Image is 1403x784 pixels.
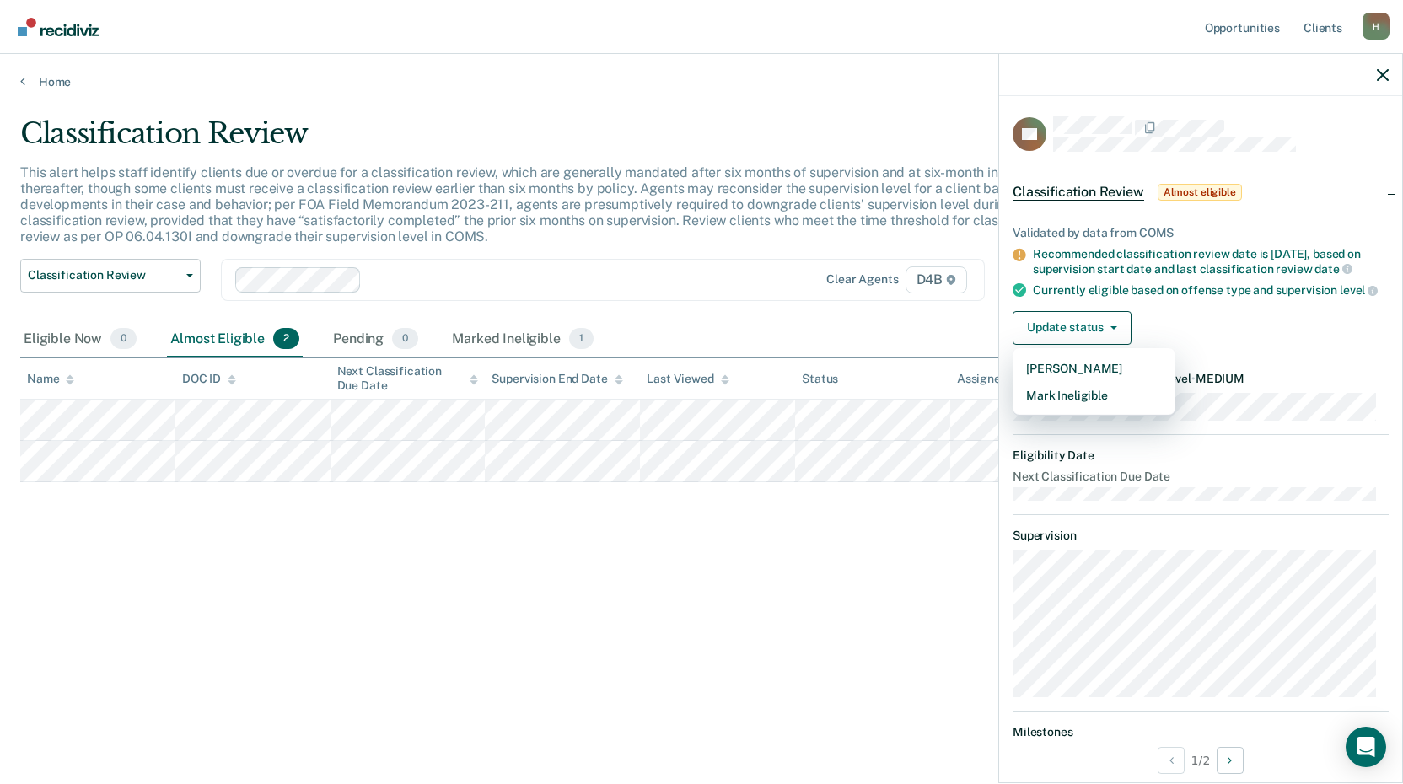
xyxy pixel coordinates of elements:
span: 2 [273,328,299,350]
dt: Supervision [1013,529,1389,543]
div: Status [802,372,838,386]
span: 0 [392,328,418,350]
dt: Recommended Supervision Level MEDIUM [1013,372,1389,386]
span: level [1340,283,1378,297]
button: Mark Ineligible [1013,382,1175,409]
div: Clear agents [826,272,898,287]
div: Assigned to [957,372,1036,386]
div: Classification ReviewAlmost eligible [999,165,1402,219]
button: Profile dropdown button [1363,13,1390,40]
div: Classification Review [20,116,1072,164]
dt: Next Classification Due Date [1013,470,1389,484]
div: Pending [330,321,422,358]
span: 0 [110,328,137,350]
button: Next Opportunity [1217,747,1244,774]
img: Recidiviz [18,18,99,36]
span: 1 [569,328,594,350]
div: H [1363,13,1390,40]
div: Last Viewed [647,372,728,386]
p: This alert helps staff identify clients due or overdue for a classification review, which are gen... [20,164,1054,245]
dt: Milestones [1013,725,1389,739]
span: Almost eligible [1158,184,1242,201]
div: Next Classification Due Date [337,364,479,393]
div: 1 / 2 [999,738,1402,782]
div: DOC ID [182,372,236,386]
div: Recommended classification review date is [DATE], based on supervision start date and last classi... [1033,247,1389,276]
div: Name [27,372,74,386]
dt: Eligibility Date [1013,448,1389,463]
div: Open Intercom Messenger [1346,727,1386,767]
button: Update status [1013,311,1132,345]
span: • [1191,372,1196,385]
div: Marked Ineligible [449,321,597,358]
div: Eligible Now [20,321,140,358]
button: Previous Opportunity [1158,747,1185,774]
a: Home [20,74,1383,89]
span: Classification Review [28,268,180,282]
span: D4B [906,266,967,293]
div: Supervision End Date [492,372,622,386]
div: Validated by data from COMS [1013,226,1389,240]
div: Almost Eligible [167,321,303,358]
button: [PERSON_NAME] [1013,355,1175,382]
span: Classification Review [1013,184,1144,201]
div: Currently eligible based on offense type and supervision [1033,282,1389,298]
